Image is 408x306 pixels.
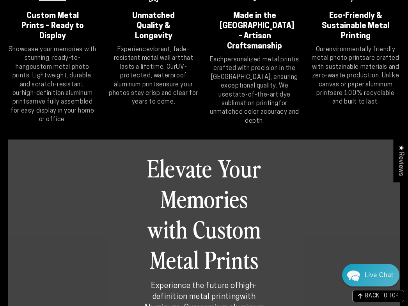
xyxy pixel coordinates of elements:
[311,45,400,107] p: Our are crafted with sustainable materials and zero-waste production. Unlike canvas or paper, are...
[342,264,399,286] div: Chat widget toggle
[321,11,390,41] h2: Eco-Friendly & Sustainable Metal Printing
[114,64,187,88] strong: UV-protected, waterproof aluminum prints
[312,47,395,61] strong: environmentally friendly metal photo prints
[12,64,89,79] strong: custom metal photo prints
[8,45,97,124] p: Showcase your memories with stunning, ready-to-hang . Lightweight, durable, and scratch-resistant...
[139,152,269,274] h2: Elevate Your Memories with Custom Metal Prints
[220,11,289,52] h2: Made in the [GEOGRAPHIC_DATA] – Artisan Craftsmanship
[365,293,399,299] span: BACK TO TOP
[12,90,93,105] strong: high-definition aluminum prints
[153,282,257,301] strong: high-definition metal printing
[114,47,190,61] strong: vibrant, fade-resistant metal wall art
[210,55,299,125] p: Each is crafted with precision in the [GEOGRAPHIC_DATA], ensuring exceptional quality. We use for...
[222,92,291,107] strong: state-of-the-art dye sublimation printing
[109,45,198,107] p: Experience that lasts a lifetime. Our ensure your photos stay crisp and clear for years to come.
[393,139,408,182] div: Click to open Judge.me floating reviews tab
[224,57,294,63] strong: personalized metal print
[365,264,393,286] div: Contact Us Directly
[18,11,87,41] h2: Custom Metal Prints – Ready to Display
[119,11,188,41] h2: Unmatched Quality & Longevity
[316,82,392,97] strong: aluminum prints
